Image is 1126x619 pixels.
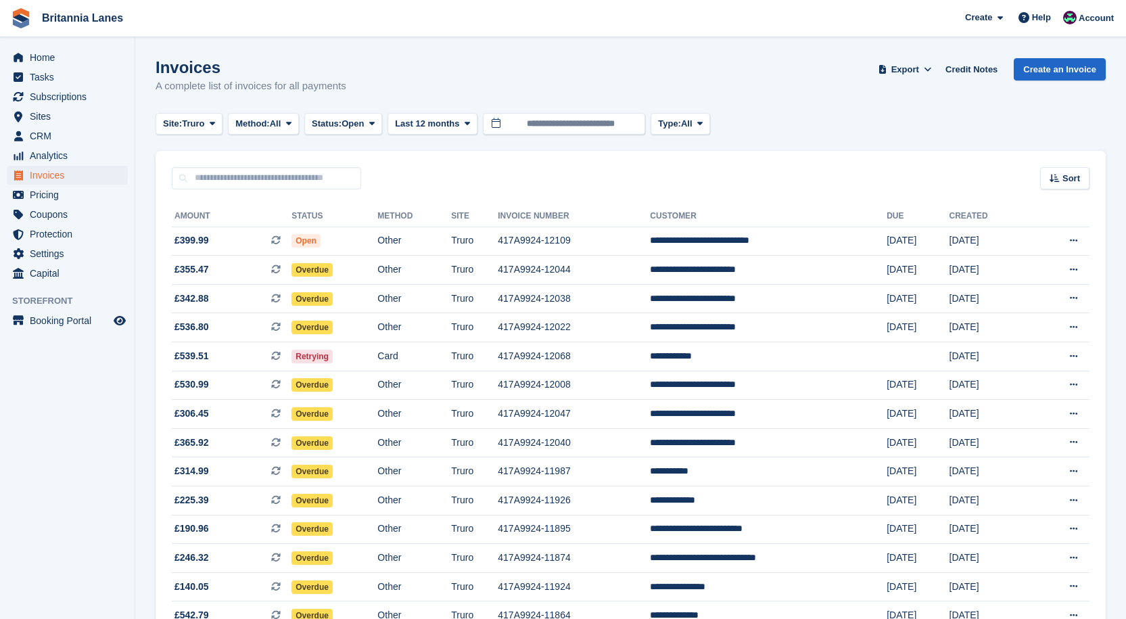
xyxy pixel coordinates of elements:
span: Tasks [30,68,111,87]
span: Status: [312,117,342,131]
td: [DATE] [887,428,949,457]
span: Overdue [291,494,333,507]
span: Method: [235,117,270,131]
td: Truro [451,572,498,601]
td: 417A9924-11987 [498,457,650,486]
td: 417A9924-11874 [498,544,650,573]
a: Britannia Lanes [37,7,128,29]
span: All [270,117,281,131]
td: Other [377,572,451,601]
td: 417A9924-12022 [498,313,650,342]
span: Booking Portal [30,311,111,330]
span: £365.92 [174,436,209,450]
th: Site [451,206,498,227]
span: Create [965,11,992,24]
span: £306.45 [174,407,209,421]
span: Capital [30,264,111,283]
span: Invoices [30,166,111,185]
span: £399.99 [174,233,209,248]
td: 417A9924-11924 [498,572,650,601]
span: Overdue [291,407,333,421]
td: Other [377,313,451,342]
a: Create an Invoice [1014,58,1106,81]
span: Sites [30,107,111,126]
td: [DATE] [887,227,949,256]
td: [DATE] [949,515,1031,544]
span: Overdue [291,465,333,478]
td: Other [377,371,451,400]
td: Truro [451,256,498,285]
span: Home [30,48,111,67]
a: menu [7,225,128,244]
td: Other [377,486,451,515]
span: Overdue [291,580,333,594]
td: Truro [451,227,498,256]
td: 417A9924-12044 [498,256,650,285]
td: [DATE] [949,486,1031,515]
th: Status [291,206,377,227]
a: menu [7,166,128,185]
span: CRM [30,127,111,145]
td: 417A9924-12040 [498,428,650,457]
a: Preview store [112,313,128,329]
button: Type: All [651,113,710,135]
span: Overdue [291,292,333,306]
td: [DATE] [887,544,949,573]
span: Help [1032,11,1051,24]
td: [DATE] [949,400,1031,429]
span: Protection [30,225,111,244]
td: Truro [451,284,498,313]
td: 417A9924-12038 [498,284,650,313]
td: [DATE] [887,572,949,601]
td: Other [377,256,451,285]
td: Truro [451,486,498,515]
span: Last 12 months [395,117,459,131]
a: menu [7,107,128,126]
td: [DATE] [949,227,1031,256]
a: Credit Notes [940,58,1003,81]
td: Truro [451,457,498,486]
td: [DATE] [887,256,949,285]
td: 417A9924-12068 [498,342,650,371]
span: Type: [658,117,681,131]
td: [DATE] [949,342,1031,371]
a: menu [7,205,128,224]
td: Other [377,227,451,256]
span: £140.05 [174,580,209,594]
button: Method: All [228,113,299,135]
button: Last 12 months [388,113,477,135]
span: Overdue [291,551,333,565]
span: Subscriptions [30,87,111,106]
span: Account [1079,12,1114,25]
button: Site: Truro [156,113,222,135]
td: Other [377,428,451,457]
th: Amount [172,206,291,227]
td: Truro [451,515,498,544]
td: Truro [451,400,498,429]
td: [DATE] [949,544,1031,573]
a: menu [7,127,128,145]
button: Export [875,58,935,81]
span: Storefront [12,294,135,308]
a: menu [7,311,128,330]
a: menu [7,68,128,87]
td: 417A9924-11926 [498,486,650,515]
a: menu [7,87,128,106]
td: Truro [451,428,498,457]
span: £539.51 [174,349,209,363]
img: stora-icon-8386f47178a22dfd0bd8f6a31ec36ba5ce8667c1dd55bd0f319d3a0aa187defe.svg [11,8,31,28]
span: £530.99 [174,377,209,392]
a: menu [7,146,128,165]
td: Other [377,284,451,313]
span: All [681,117,693,131]
td: Truro [451,313,498,342]
a: menu [7,264,128,283]
span: Retrying [291,350,333,363]
th: Invoice Number [498,206,650,227]
td: Truro [451,371,498,400]
td: 417A9924-12008 [498,371,650,400]
td: Truro [451,342,498,371]
td: [DATE] [887,371,949,400]
span: £342.88 [174,292,209,306]
span: Open [342,117,364,131]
